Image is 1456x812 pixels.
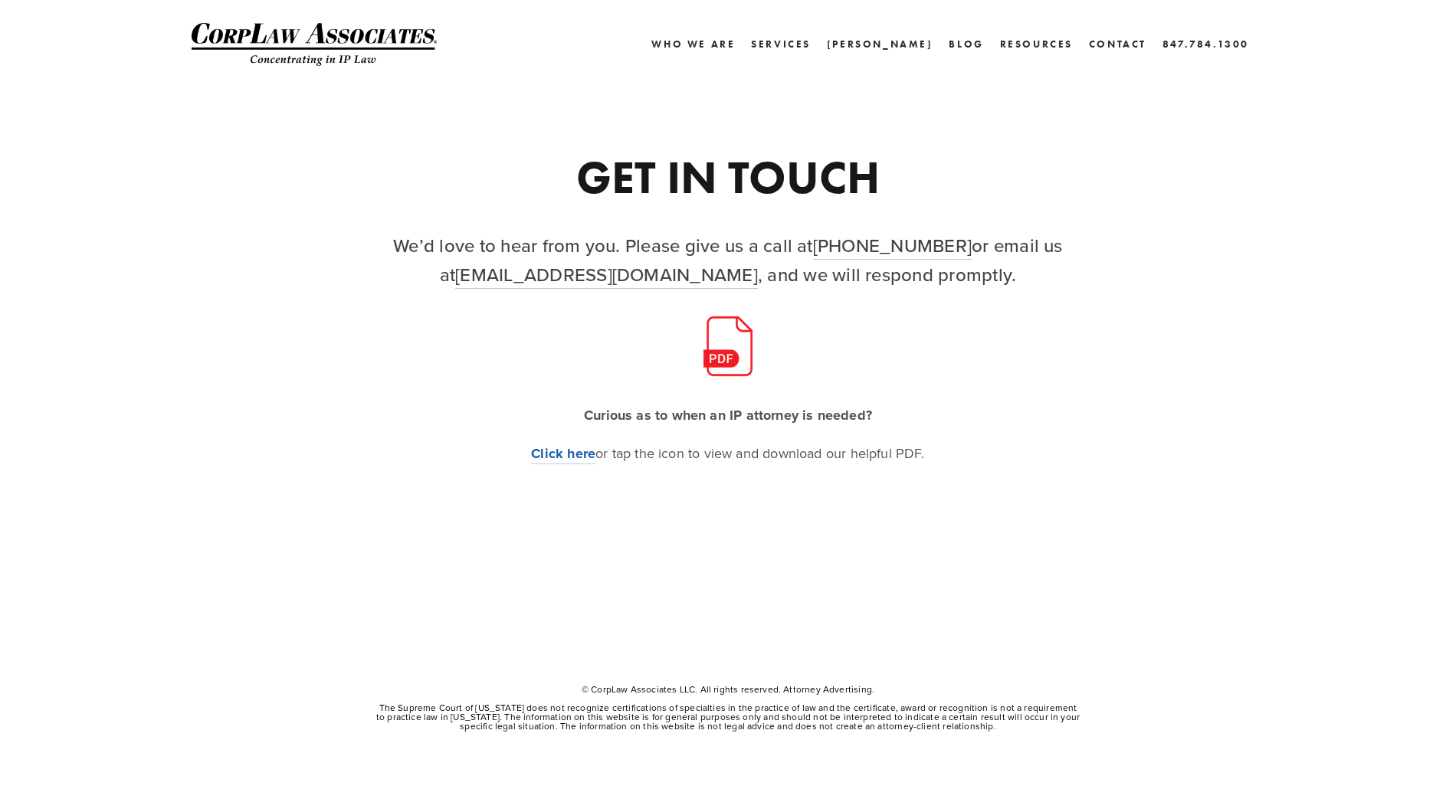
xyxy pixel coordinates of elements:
[1089,33,1146,55] a: Contact
[1000,38,1073,50] a: Resources
[531,444,595,464] a: Click here
[375,685,1081,694] p: © CorpLaw Associates LLC. All rights reserved. Attorney Advertising.
[192,23,437,66] img: CorpLaw IP Law Firm
[584,405,872,425] strong: Curious as to when an IP attorney is needed?
[375,441,1081,466] p: or tap the icon to view and download our helpful PDF.
[455,261,758,289] a: [EMAIL_ADDRESS][DOMAIN_NAME]
[827,33,933,55] a: [PERSON_NAME]
[651,33,735,55] a: Who We Are
[697,316,759,377] img: pdf-icon.png
[1163,33,1249,55] a: 847.784.1300
[751,33,811,55] a: Services
[949,33,983,55] a: Blog
[531,444,595,463] strong: Click here
[813,232,972,260] a: [PHONE_NUMBER]
[375,231,1081,290] h2: We’d love to hear from you. Please give us a call at or email us at , and we will respond promptly.
[375,703,1081,731] p: The Supreme Court of [US_STATE] does not recognize certifications of specialties in the practice ...
[375,154,1081,200] h1: GET IN TOUCH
